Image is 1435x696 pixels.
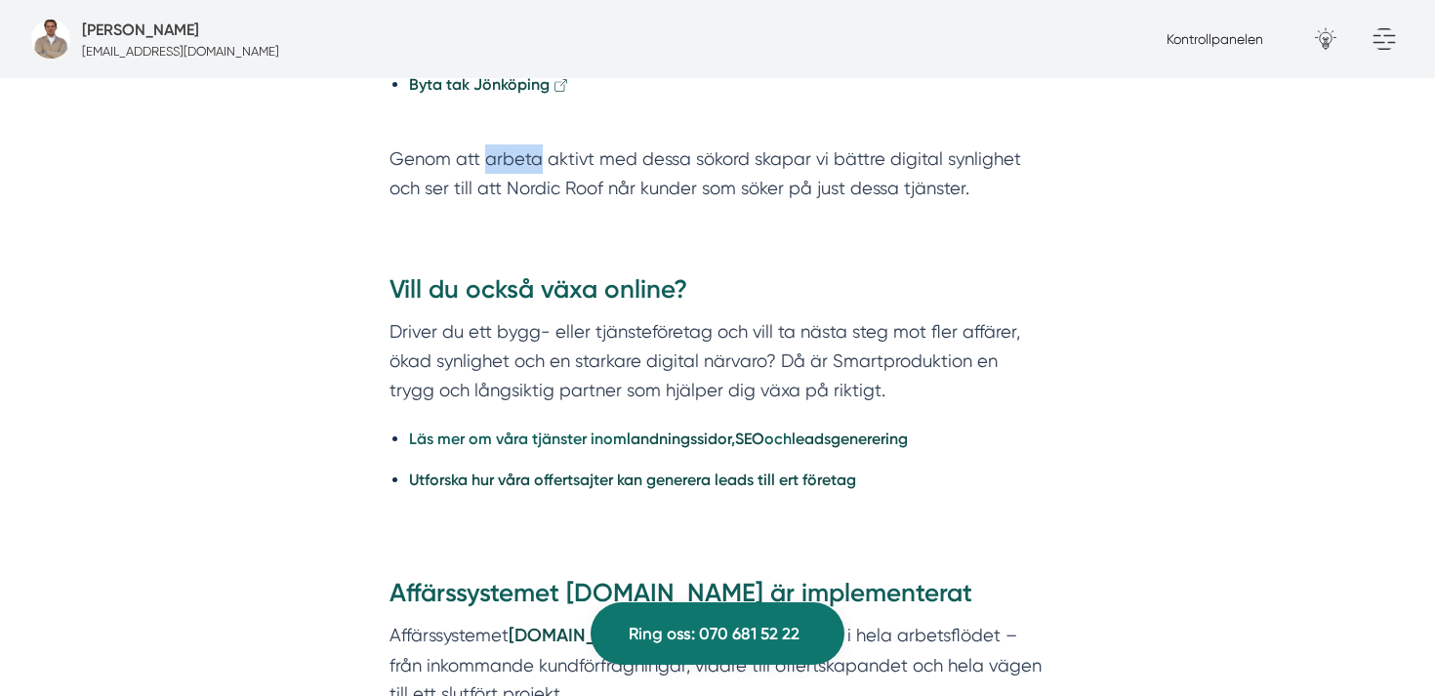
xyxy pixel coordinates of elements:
[82,18,199,42] h5: Försäljare
[509,625,650,646] strong: [DOMAIN_NAME]
[1167,31,1263,47] a: Kontrollpanelen
[31,20,70,59] img: foretagsbild-pa-smartproduktion-ett-foretag-i-dalarnas-lan.png
[509,625,671,645] a: [DOMAIN_NAME]
[792,430,908,448] a: leadsgenerering
[409,430,627,448] strong: Läs mer om våra tjänster inom
[409,471,856,489] a: Utforska hur våra offert­sajter kan generera leads till ert företag
[627,430,731,448] a: landningssidor
[735,430,764,448] a: SEO
[389,317,1045,404] p: Driver du ett bygg- eller tjänsteföretag och vill ta nästa steg mot fler affärer, ökad synlighet ...
[629,621,799,647] span: Ring oss: 070 681 52 22
[389,144,1045,202] p: Genom att arbeta aktivt med dessa sökord skapar vi bättre digital synlighet och ser till att Nord...
[591,602,844,665] a: Ring oss: 070 681 52 22
[764,430,792,448] strong: och
[82,42,279,61] p: [EMAIL_ADDRESS][DOMAIN_NAME]
[389,272,1045,317] h3: Vill du också växa online?
[731,430,735,448] strong: ,
[389,578,972,608] strong: Affärssystemet [DOMAIN_NAME] är implementerat
[409,75,550,94] strong: Byta tak Jönköping
[409,75,570,94] a: Byta tak Jönköping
